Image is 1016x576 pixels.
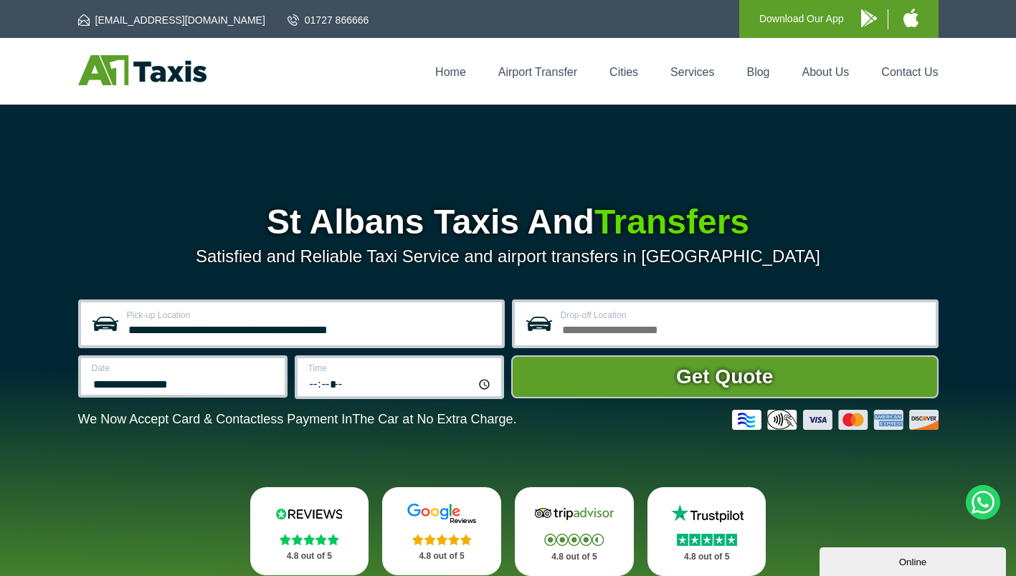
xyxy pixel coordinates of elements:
img: Credit And Debit Cards [732,410,939,430]
a: Tripadvisor Stars 4.8 out of 5 [515,487,634,576]
iframe: chat widget [820,544,1009,576]
p: 4.8 out of 5 [663,548,751,566]
img: Stars [544,534,604,546]
p: 4.8 out of 5 [266,547,353,565]
img: Google [399,503,485,524]
a: Airport Transfer [498,66,577,78]
img: Stars [677,534,737,546]
img: A1 Taxis St Albans LTD [78,55,206,85]
button: Get Quote [511,355,939,398]
a: Google Stars 4.8 out of 5 [382,487,501,575]
img: A1 Taxis iPhone App [903,9,918,27]
a: Blog [746,66,769,78]
p: Satisfied and Reliable Taxi Service and airport transfers in [GEOGRAPHIC_DATA] [78,246,939,267]
span: Transfers [594,203,749,241]
a: About Us [802,66,850,78]
a: Services [670,66,714,78]
label: Time [308,364,493,373]
span: The Car at No Extra Charge. [352,412,516,426]
label: Pick-up Location [127,311,493,320]
a: Reviews.io Stars 4.8 out of 5 [250,487,369,575]
a: [EMAIL_ADDRESS][DOMAIN_NAME] [78,13,265,27]
img: Reviews.io [266,503,352,524]
a: 01727 866666 [288,13,369,27]
a: Trustpilot Stars 4.8 out of 5 [647,487,766,576]
img: A1 Taxis Android App [861,9,877,27]
a: Contact Us [881,66,938,78]
label: Date [92,364,276,373]
img: Trustpilot [664,503,750,524]
p: 4.8 out of 5 [531,548,618,566]
a: Cities [609,66,638,78]
p: 4.8 out of 5 [398,547,485,565]
h1: St Albans Taxis And [78,205,939,239]
p: Download Our App [759,10,844,28]
p: We Now Accept Card & Contactless Payment In [78,412,517,427]
img: Stars [412,534,472,545]
label: Drop-off Location [561,311,927,320]
img: Stars [280,534,339,545]
a: Home [435,66,466,78]
img: Tripadvisor [531,503,617,524]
